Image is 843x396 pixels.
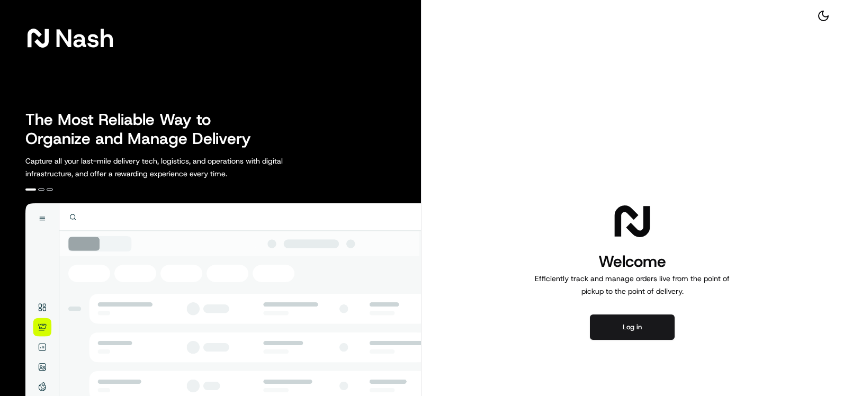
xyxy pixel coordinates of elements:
[590,314,675,340] button: Log in
[25,110,263,148] h2: The Most Reliable Way to Organize and Manage Delivery
[531,272,734,298] p: Efficiently track and manage orders live from the point of pickup to the point of delivery.
[25,155,330,180] p: Capture all your last-mile delivery tech, logistics, and operations with digital infrastructure, ...
[55,28,114,49] span: Nash
[531,251,734,272] h1: Welcome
